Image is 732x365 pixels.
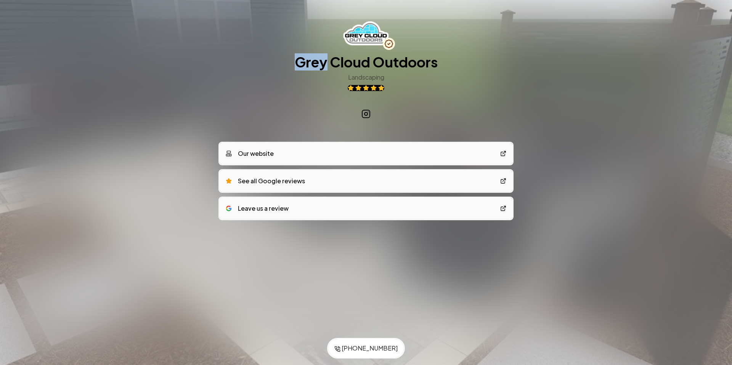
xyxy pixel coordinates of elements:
[295,54,438,70] h1: Grey Cloud Outdoors
[328,339,404,357] a: [PHONE_NUMBER]
[226,149,274,158] div: Our website
[348,73,384,82] h3: Landscaping
[226,205,232,211] img: google logo
[226,204,289,213] div: Leave us a review
[226,176,305,186] div: See all Google reviews
[220,170,512,192] a: See all Google reviews
[342,21,390,45] img: Grey Cloud Outdoors
[220,198,512,219] a: google logoLeave us a review
[220,143,512,164] a: Our website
